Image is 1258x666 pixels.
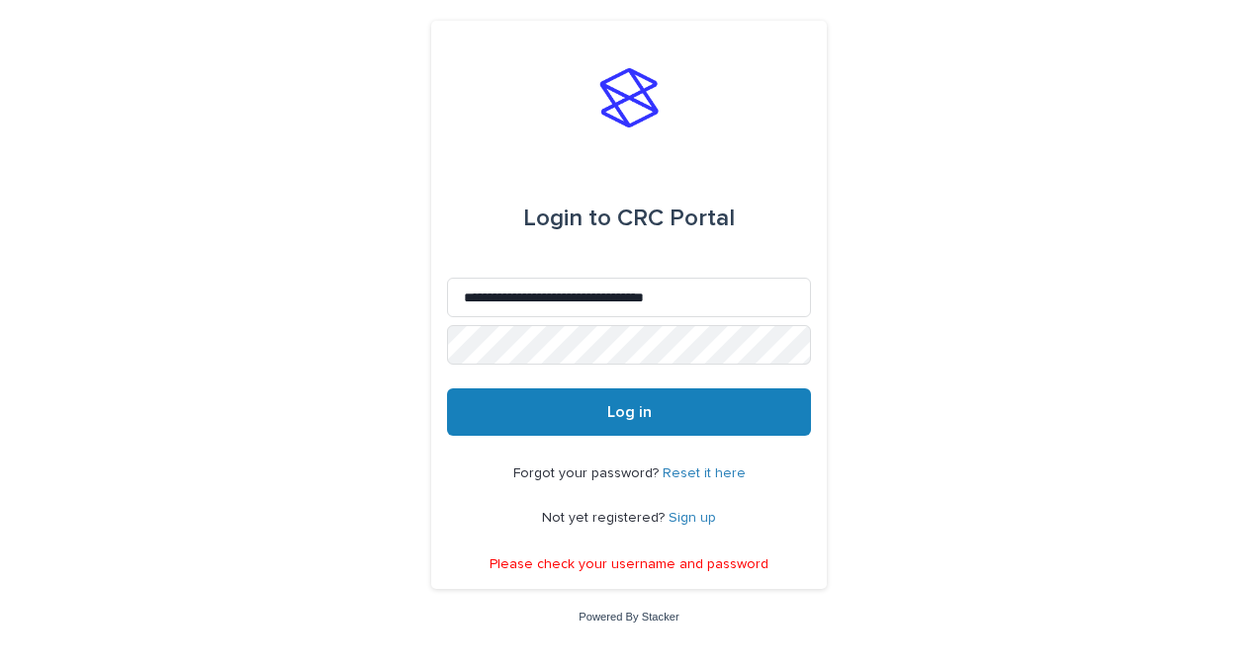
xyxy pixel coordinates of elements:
[663,466,746,480] a: Reset it here
[490,556,768,573] p: Please check your username and password
[523,207,611,230] span: Login to
[599,68,659,127] img: stacker-logo-s-only.png
[542,511,669,525] span: Not yet registered?
[607,404,652,420] span: Log in
[579,611,678,623] a: Powered By Stacker
[523,191,735,246] div: CRC Portal
[447,388,811,436] button: Log in
[669,511,716,525] a: Sign up
[513,466,663,480] span: Forgot your password?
